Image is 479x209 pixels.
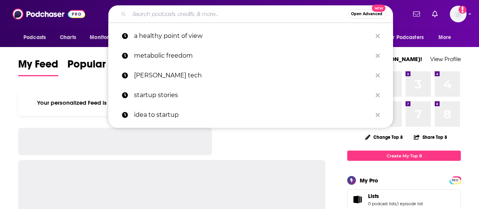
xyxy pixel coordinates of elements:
span: Popular Feed [67,58,132,75]
button: open menu [382,30,435,45]
p: metabolic freedom [134,46,372,66]
a: idea to startup [108,105,393,125]
button: open menu [84,30,126,45]
img: User Profile [450,6,467,22]
a: [PERSON_NAME] tech [108,66,393,85]
a: Popular Feed [67,58,132,76]
div: Search podcasts, credits, & more... [108,5,393,23]
span: Lists [368,193,379,200]
input: Search podcasts, credits, & more... [129,8,348,20]
p: a healthy point of view [134,26,372,46]
a: Charts [55,30,81,45]
a: Lists [350,194,365,205]
p: startup stories [134,85,372,105]
span: My Feed [18,58,58,75]
span: More [438,32,451,43]
span: New [372,5,385,12]
span: Open Advanced [351,12,382,16]
a: PRO [451,177,460,183]
button: Change Top 8 [360,132,407,142]
span: Charts [60,32,76,43]
a: 0 podcast lists [368,201,396,206]
a: My Feed [18,58,58,76]
button: Show profile menu [450,6,467,22]
span: For Podcasters [387,32,424,43]
div: My Pro [360,177,378,184]
a: Lists [368,193,423,200]
span: Podcasts [23,32,46,43]
a: View Profile [430,55,461,63]
a: a healthy point of view [108,26,393,46]
a: Show notifications dropdown [410,8,423,20]
button: Share Top 8 [413,130,448,145]
img: Podchaser - Follow, Share and Rate Podcasts [12,7,85,21]
button: open menu [433,30,461,45]
p: ted tech [134,66,372,85]
a: startup stories [108,85,393,105]
div: Your personalized Feed is curated based on the Podcasts, Creators, Users, and Lists that you Follow. [18,90,325,116]
a: Show notifications dropdown [429,8,441,20]
button: open menu [18,30,56,45]
a: 1 episode list [397,201,423,206]
a: Create My Top 8 [347,151,461,161]
button: Open AdvancedNew [348,9,386,19]
a: metabolic freedom [108,46,393,66]
span: Logged in as Ashley_Beenen [450,6,467,22]
p: idea to startup [134,105,372,125]
svg: Add a profile image [459,6,467,14]
span: Monitoring [90,32,117,43]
